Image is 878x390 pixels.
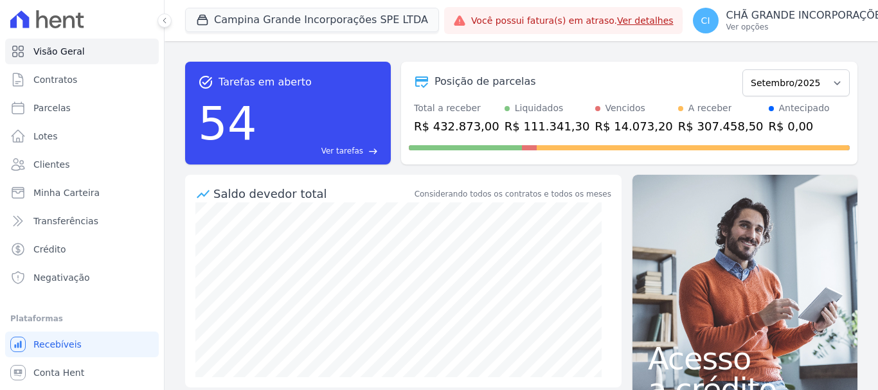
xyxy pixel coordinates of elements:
[213,185,412,202] div: Saldo devedor total
[33,73,77,86] span: Contratos
[5,123,159,149] a: Lotes
[198,90,257,157] div: 54
[5,332,159,357] a: Recebíveis
[5,208,159,234] a: Transferências
[33,243,66,256] span: Crédito
[5,265,159,290] a: Negativação
[33,158,69,171] span: Clientes
[5,67,159,93] a: Contratos
[414,102,499,115] div: Total a receber
[515,102,564,115] div: Liquidados
[33,271,90,284] span: Negativação
[648,343,842,374] span: Acesso
[219,75,312,90] span: Tarefas em aberto
[198,75,213,90] span: task_alt
[414,118,499,135] div: R$ 432.873,00
[688,102,732,115] div: A receber
[33,102,71,114] span: Parcelas
[5,39,159,64] a: Visão Geral
[185,8,439,32] button: Campina Grande Incorporações SPE LTDA
[33,186,100,199] span: Minha Carteira
[769,118,830,135] div: R$ 0,00
[5,236,159,262] a: Crédito
[779,102,830,115] div: Antecipado
[5,152,159,177] a: Clientes
[617,15,674,26] a: Ver detalhes
[471,14,674,28] span: Você possui fatura(s) em atraso.
[33,366,84,379] span: Conta Hent
[605,102,645,115] div: Vencidos
[435,74,536,89] div: Posição de parcelas
[595,118,673,135] div: R$ 14.073,20
[5,360,159,386] a: Conta Hent
[262,145,378,157] a: Ver tarefas east
[10,311,154,326] div: Plataformas
[33,130,58,143] span: Lotes
[5,95,159,121] a: Parcelas
[678,118,764,135] div: R$ 307.458,50
[321,145,363,157] span: Ver tarefas
[505,118,590,135] div: R$ 111.341,30
[701,16,710,25] span: CI
[33,45,85,58] span: Visão Geral
[368,146,378,156] span: east
[5,180,159,206] a: Minha Carteira
[33,215,98,227] span: Transferências
[415,188,611,200] div: Considerando todos os contratos e todos os meses
[33,338,82,351] span: Recebíveis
